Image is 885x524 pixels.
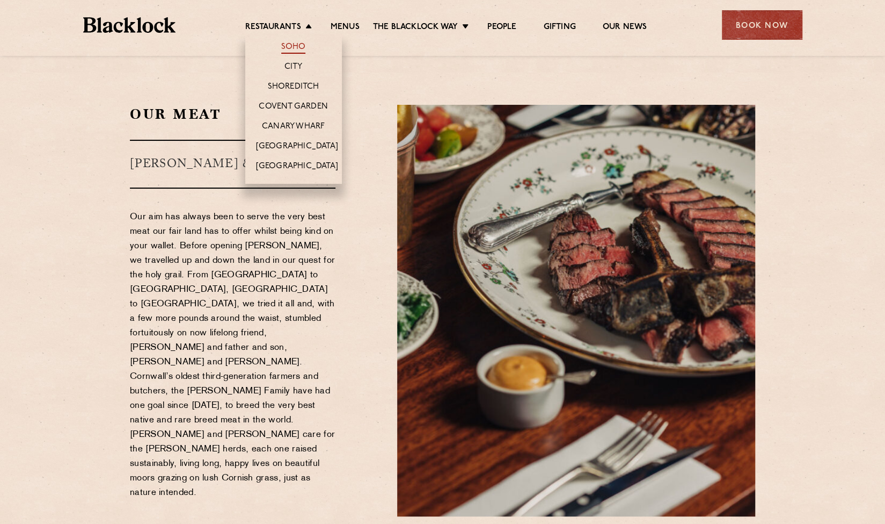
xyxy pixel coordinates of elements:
[543,22,575,34] a: Gifting
[487,22,516,34] a: People
[262,121,325,133] a: Canary Wharf
[83,17,176,33] img: BL_Textured_Logo-footer-cropped.svg
[256,161,338,173] a: [GEOGRAPHIC_DATA]
[259,102,328,113] a: Covent Garden
[130,105,335,124] h2: Our Meat
[284,62,303,74] a: City
[331,22,360,34] a: Menus
[130,210,335,500] p: Our aim has always been to serve the very best meat our fair land has to offer whilst being kind ...
[603,22,647,34] a: Our News
[722,10,802,40] div: Book Now
[281,42,306,54] a: Soho
[256,141,338,153] a: [GEOGRAPHIC_DATA]
[397,105,755,516] img: Plate of Philip Warren steak on table with chips and sides
[245,22,301,34] a: Restaurants
[268,82,319,94] a: Shoreditch
[130,140,335,189] h3: [PERSON_NAME] & Son
[373,22,458,34] a: The Blacklock Way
